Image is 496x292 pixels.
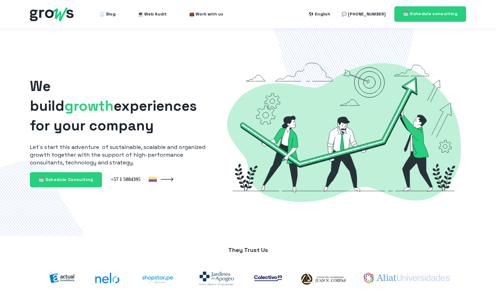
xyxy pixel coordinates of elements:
p: Let´s start this adventure of sustainable, scalable and organized growth together with the suppor... [30,143,211,167]
img: aliat-universidades [364,273,451,283]
span: 🗓️ Schedule consulting [403,11,457,17]
img: shoptarpe [136,270,179,286]
a: 🗓️ Schedule Consulting [30,172,102,187]
span: 🗓️ Schedule Consulting [39,177,93,182]
img: jardines-del-apogeo [196,267,237,288]
img: Colombia +57 1 5084395 [110,176,157,182]
div: English [315,10,330,18]
a: 💬 [PHONE_NUMBER] [342,7,386,21]
a: 💻 Web Audit [138,7,167,21]
img: actual-inmobiliaria [45,269,78,287]
a: 🗓️ Schedule consulting [394,6,466,21]
img: grows - hubspot [30,7,74,21]
img: logo-Corpas [299,270,346,286]
span: growth [64,97,114,115]
p: They Trust Us [37,246,459,254]
img: co23 [254,275,282,281]
a: 🧾 Blog [100,7,115,21]
a: 💼 Work with us [189,7,223,21]
img: Grows-Growth-Marketing-Hacking-Hubspot [222,51,466,213]
span: We build experiences for your company [30,77,197,135]
img: nelo [95,273,120,283]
